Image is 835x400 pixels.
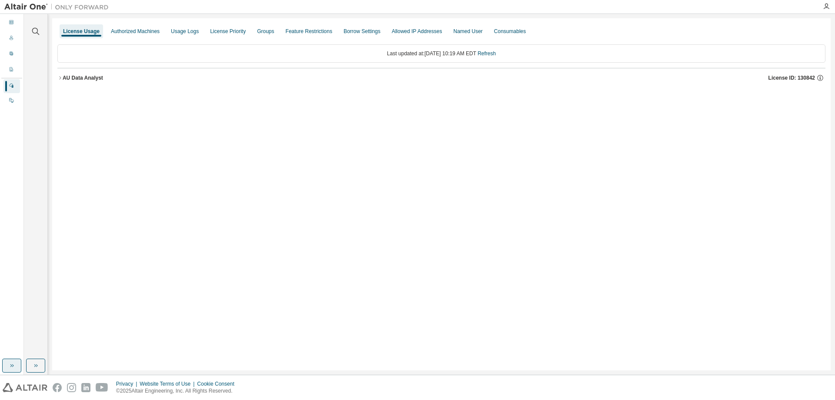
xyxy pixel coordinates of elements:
[57,44,825,63] div: Last updated at: [DATE] 10:19 AM EDT
[3,63,20,77] div: Company Profile
[286,28,332,35] div: Feature Restrictions
[210,28,246,35] div: License Priority
[96,383,108,392] img: youtube.svg
[63,74,103,81] div: AU Data Analyst
[57,68,825,87] button: AU Data AnalystLicense ID: 130842
[197,380,239,387] div: Cookie Consent
[3,47,20,61] div: User Profile
[257,28,274,35] div: Groups
[171,28,199,35] div: Usage Logs
[3,94,20,108] div: On Prem
[53,383,62,392] img: facebook.svg
[67,383,76,392] img: instagram.svg
[3,79,20,93] div: Managed
[3,16,20,30] div: Dashboard
[768,74,815,81] span: License ID: 130842
[494,28,526,35] div: Consumables
[116,380,140,387] div: Privacy
[392,28,442,35] div: Allowed IP Addresses
[3,32,20,46] div: Users
[453,28,482,35] div: Named User
[4,3,113,11] img: Altair One
[111,28,160,35] div: Authorized Machines
[63,28,100,35] div: License Usage
[81,383,90,392] img: linkedin.svg
[478,50,496,57] a: Refresh
[344,28,381,35] div: Borrow Settings
[116,387,240,395] p: © 2025 Altair Engineering, Inc. All Rights Reserved.
[3,383,47,392] img: altair_logo.svg
[140,380,197,387] div: Website Terms of Use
